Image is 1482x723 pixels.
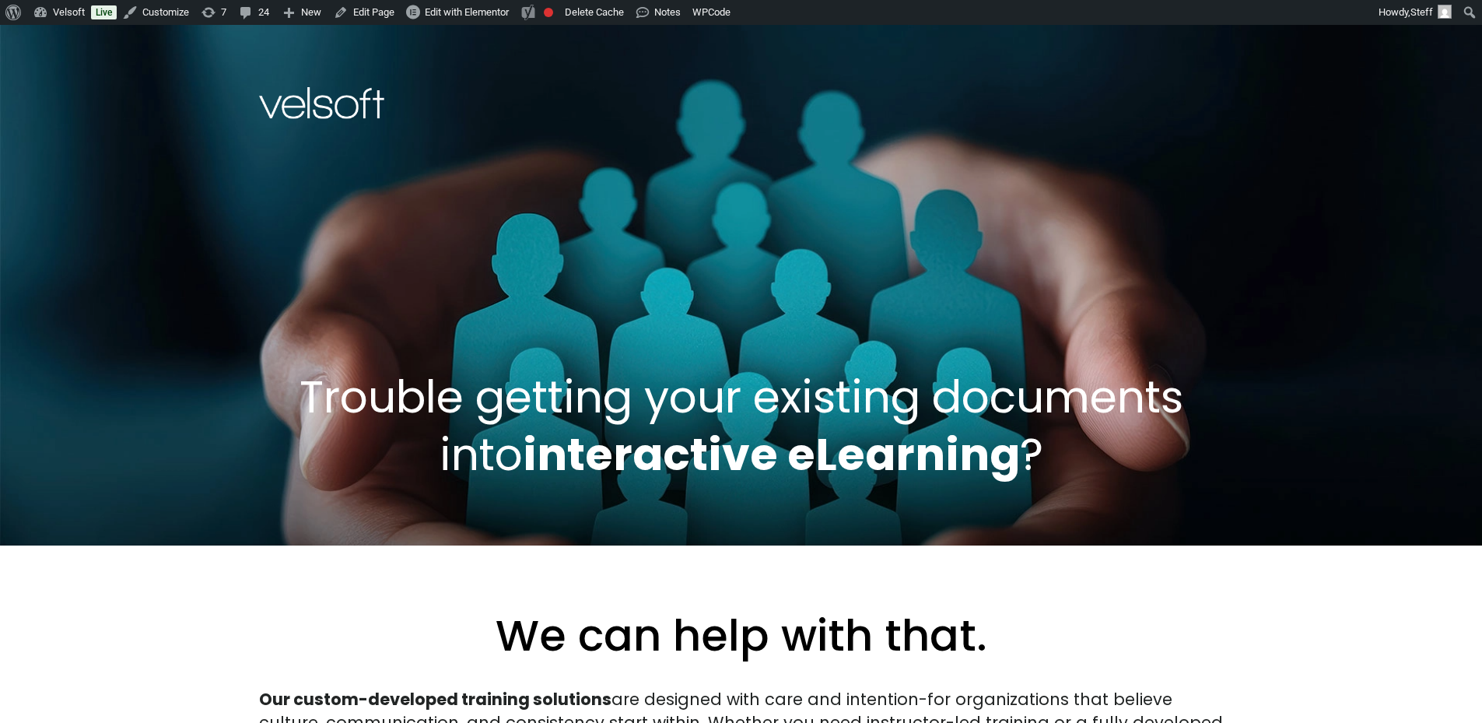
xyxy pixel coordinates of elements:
[1284,689,1474,723] iframe: chat widget
[1298,646,1418,709] iframe: chat widget
[523,423,1020,486] b: interactive eLearning
[425,6,509,18] span: Edit with Elementor
[297,608,1185,665] h2: We can help with that.
[259,688,611,711] b: Our custom-developed training solutions
[259,368,1224,483] h2: Trouble getting your existing documents into ?
[91,5,117,19] a: Live
[1410,6,1433,18] span: Steff
[544,8,553,17] div: Focus keyphrase not set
